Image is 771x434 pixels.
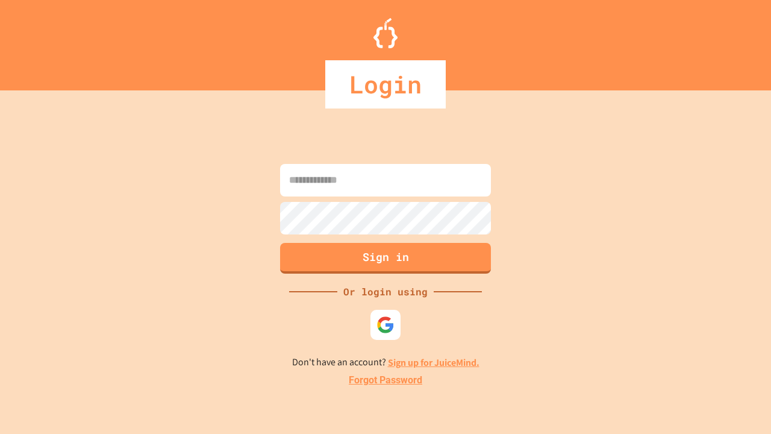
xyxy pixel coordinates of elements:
[376,316,395,334] img: google-icon.svg
[388,356,479,369] a: Sign up for JuiceMind.
[280,243,491,274] button: Sign in
[292,355,479,370] p: Don't have an account?
[671,333,759,385] iframe: chat widget
[720,386,759,422] iframe: chat widget
[325,60,446,108] div: Login
[337,285,434,299] div: Or login using
[349,373,422,388] a: Forgot Password
[373,18,398,48] img: Logo.svg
